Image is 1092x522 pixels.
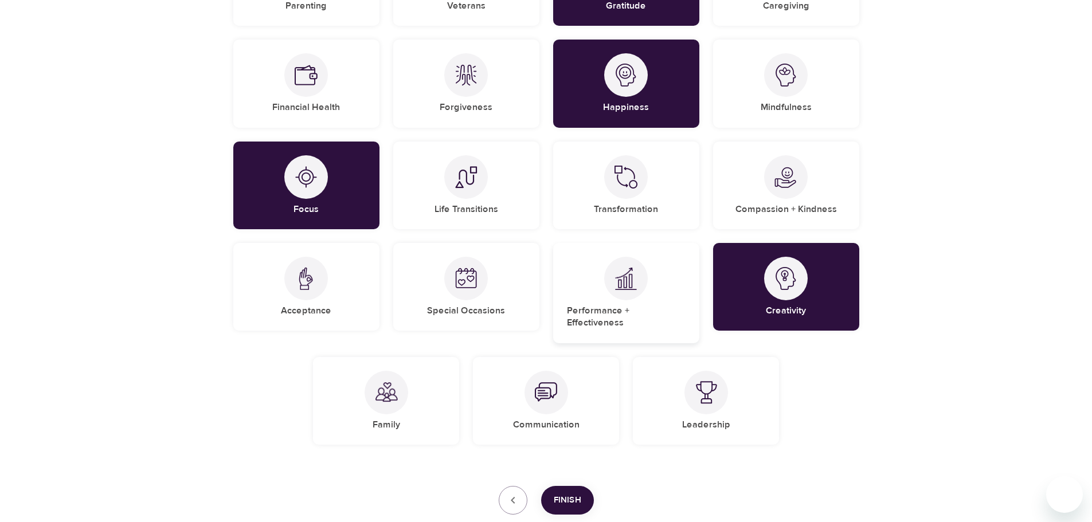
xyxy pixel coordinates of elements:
div: CommunicationCommunication [473,357,619,445]
h5: Creativity [766,305,806,317]
img: Mindfulness [774,64,797,87]
div: LeadershipLeadership [633,357,779,445]
img: Forgiveness [455,64,477,87]
img: Focus [295,166,318,189]
img: Happiness [615,64,637,87]
div: Financial HealthFinancial Health [233,40,379,127]
h5: Acceptance [281,305,331,317]
div: Performance + EffectivenessPerformance + Effectiveness [553,243,699,343]
div: CreativityCreativity [713,243,859,331]
div: Special OccasionsSpecial Occasions [393,243,539,331]
h5: Life Transitions [435,203,498,215]
img: Life Transitions [455,166,477,189]
img: Performance + Effectiveness [615,267,637,291]
div: ForgivenessForgiveness [393,40,539,127]
span: Finish [554,493,581,508]
h5: Transformation [594,203,658,215]
img: Compassion + Kindness [774,166,797,189]
div: FamilyFamily [313,357,459,445]
div: Life TransitionsLife Transitions [393,142,539,229]
div: MindfulnessMindfulness [713,40,859,127]
h5: Happiness [603,101,649,113]
button: Finish [541,486,594,515]
img: Financial Health [295,64,318,87]
h5: Communication [513,419,580,431]
img: Family [375,381,398,404]
h5: Financial Health [272,101,340,113]
h5: Forgiveness [440,101,492,113]
h5: Compassion + Kindness [735,203,837,215]
img: Acceptance [295,267,318,291]
div: TransformationTransformation [553,142,699,229]
div: AcceptanceAcceptance [233,243,379,331]
h5: Family [373,419,400,431]
img: Transformation [615,166,637,189]
img: Leadership [695,381,718,404]
h5: Special Occasions [427,305,505,317]
h5: Mindfulness [761,101,812,113]
div: Compassion + KindnessCompassion + Kindness [713,142,859,229]
h5: Focus [293,203,319,215]
div: HappinessHappiness [553,40,699,127]
div: FocusFocus [233,142,379,229]
h5: Performance + Effectiveness [567,305,686,329]
iframe: Button to launch messaging window [1046,476,1083,513]
img: Creativity [774,267,797,290]
h5: Leadership [682,419,730,431]
img: Special Occasions [455,267,477,290]
img: Communication [535,381,558,404]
